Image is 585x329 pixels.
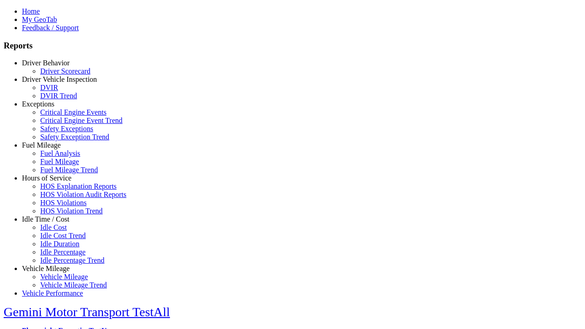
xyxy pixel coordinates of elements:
[40,92,77,100] a: DVIR Trend
[40,191,127,198] a: HOS Violation Audit Reports
[40,158,79,165] a: Fuel Mileage
[40,117,122,124] a: Critical Engine Event Trend
[40,108,106,116] a: Critical Engine Events
[40,207,103,215] a: HOS Violation Trend
[40,149,80,157] a: Fuel Analysis
[22,59,69,67] a: Driver Behavior
[40,248,85,256] a: Idle Percentage
[22,16,57,23] a: My GeoTab
[4,305,170,319] a: Gemini Motor Transport TestAll
[40,223,67,231] a: Idle Cost
[22,215,69,223] a: Idle Time / Cost
[40,240,80,248] a: Idle Duration
[4,41,581,51] h3: Reports
[40,84,58,91] a: DVIR
[40,256,104,264] a: Idle Percentage Trend
[40,232,86,239] a: Idle Cost Trend
[40,125,93,133] a: Safety Exceptions
[22,141,61,149] a: Fuel Mileage
[22,289,83,297] a: Vehicle Performance
[22,265,69,272] a: Vehicle Mileage
[22,174,71,182] a: Hours of Service
[40,273,88,281] a: Vehicle Mileage
[40,199,86,207] a: HOS Violations
[22,7,40,15] a: Home
[22,100,54,108] a: Exceptions
[40,182,117,190] a: HOS Explanation Reports
[22,24,79,32] a: Feedback / Support
[22,75,97,83] a: Driver Vehicle Inspection
[40,67,90,75] a: Driver Scorecard
[40,166,98,174] a: Fuel Mileage Trend
[40,281,107,289] a: Vehicle Mileage Trend
[40,133,109,141] a: Safety Exception Trend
